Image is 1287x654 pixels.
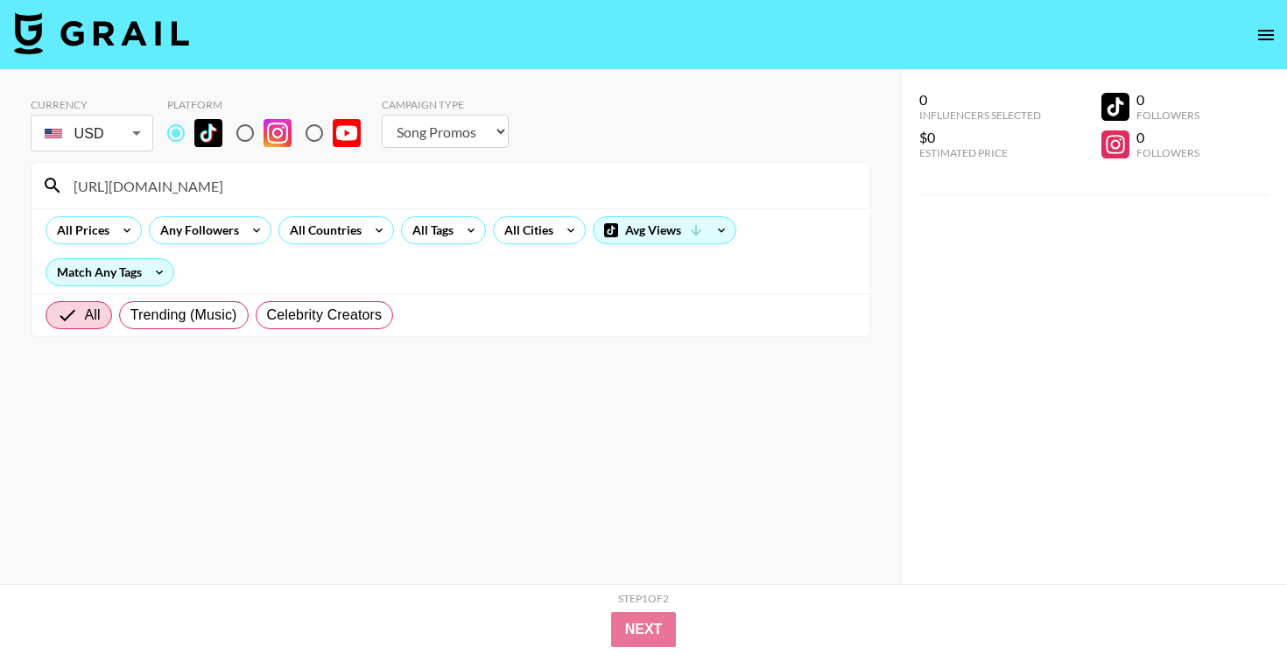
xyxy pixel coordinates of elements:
[85,305,101,326] span: All
[31,98,153,111] div: Currency
[919,129,1041,146] div: $0
[919,146,1041,159] div: Estimated Price
[402,217,457,243] div: All Tags
[264,119,292,147] img: Instagram
[267,305,383,326] span: Celebrity Creators
[34,118,150,149] div: USD
[611,612,677,647] button: Next
[1136,91,1199,109] div: 0
[333,119,361,147] img: YouTube
[46,259,173,285] div: Match Any Tags
[1136,146,1199,159] div: Followers
[919,91,1041,109] div: 0
[594,217,735,243] div: Avg Views
[1248,18,1283,53] button: open drawer
[167,98,375,111] div: Platform
[150,217,243,243] div: Any Followers
[63,172,860,200] input: Search by User Name
[1136,109,1199,122] div: Followers
[14,12,189,54] img: Grail Talent
[194,119,222,147] img: TikTok
[1136,129,1199,146] div: 0
[130,305,237,326] span: Trending (Music)
[919,109,1041,122] div: Influencers Selected
[279,217,365,243] div: All Countries
[494,217,557,243] div: All Cities
[618,592,669,605] div: Step 1 of 2
[46,217,113,243] div: All Prices
[1199,566,1266,633] iframe: Drift Widget Chat Controller
[382,98,509,111] div: Campaign Type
